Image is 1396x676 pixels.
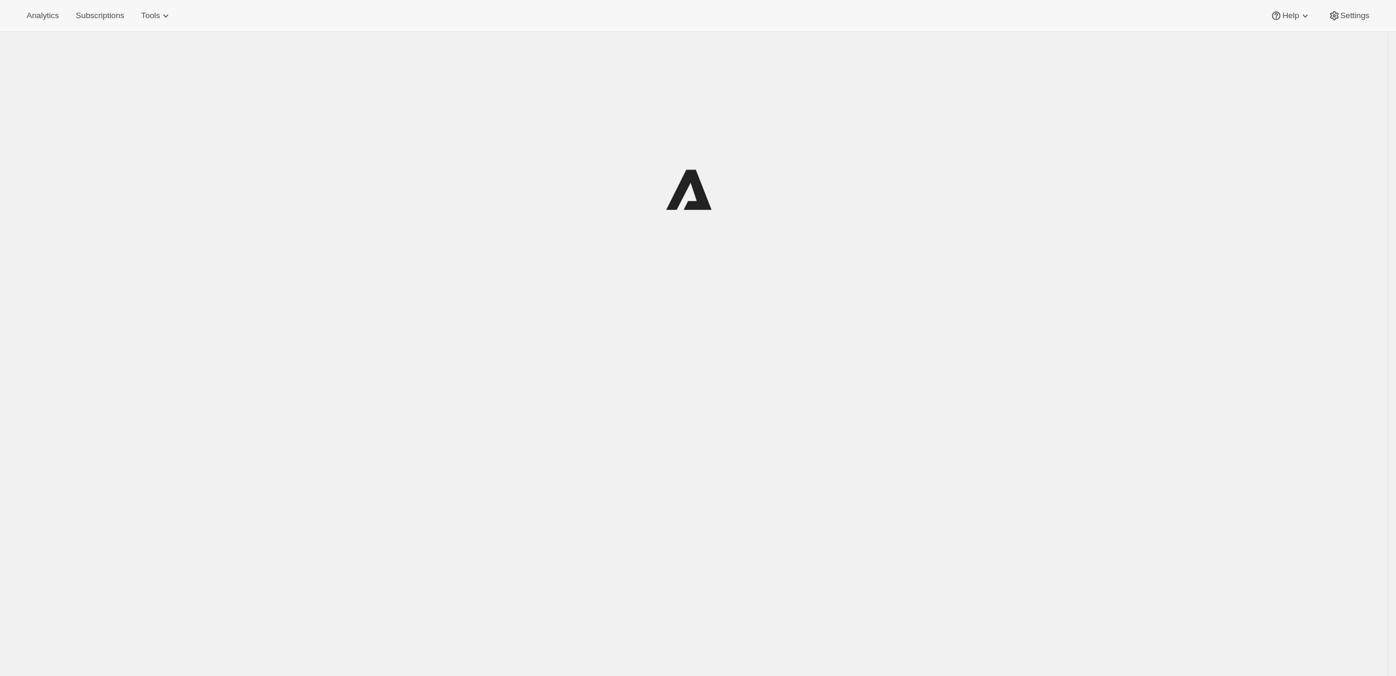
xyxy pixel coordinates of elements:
[19,7,66,24] button: Analytics
[1321,7,1377,24] button: Settings
[1340,11,1369,21] span: Settings
[1263,7,1318,24] button: Help
[141,11,160,21] span: Tools
[68,7,131,24] button: Subscriptions
[76,11,124,21] span: Subscriptions
[134,7,179,24] button: Tools
[27,11,59,21] span: Analytics
[1282,11,1299,21] span: Help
